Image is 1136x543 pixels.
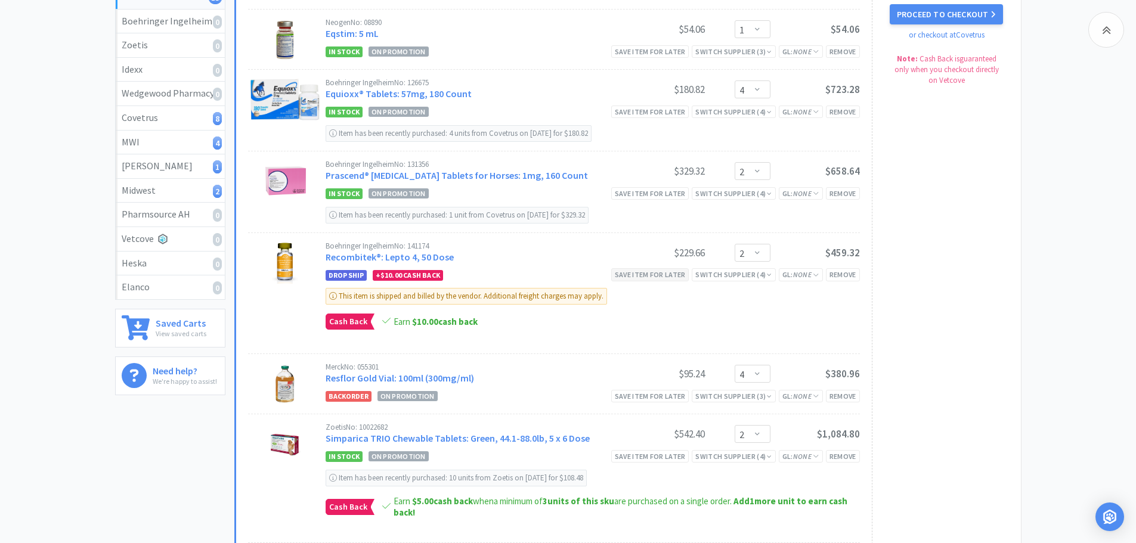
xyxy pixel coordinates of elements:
[116,154,225,179] a: [PERSON_NAME]1
[156,315,206,328] h6: Saved Carts
[116,106,225,131] a: Covetrus8
[394,316,478,327] span: Earn
[326,423,615,431] div: Zoetis No: 10022682
[326,372,474,384] a: Resflor Gold Vial: 100ml (300mg/ml)
[1095,502,1124,531] div: Open Intercom Messenger
[213,233,222,246] i: 0
[611,450,689,463] div: Save item for later
[695,451,772,462] div: Switch Supplier ( 4 )
[615,367,705,381] div: $95.24
[213,88,222,101] i: 0
[264,363,306,405] img: 490050311abc4904b15c7e6ade192b64_21050.png
[213,209,222,222] i: 0
[250,79,320,120] img: 633dd9654bcc4a80bc856aa86a574cbc_201694.png
[326,169,588,181] a: Prascend® [MEDICAL_DATA] Tablets for Horses: 1mg, 160 Count
[116,58,225,82] a: Idexx0
[116,33,225,58] a: Zoetis0
[326,499,370,514] span: Cash Back
[369,451,429,461] span: On Promotion
[122,14,219,29] div: Boehringer Ingelheim
[122,207,219,222] div: Pharmsource AH
[213,136,222,150] i: 4
[394,495,847,519] strong: Add 1 more unit to earn cash back!
[793,452,812,461] i: None
[615,22,705,36] div: $54.06
[793,189,812,198] i: None
[122,86,219,101] div: Wedgewood Pharmacy
[213,15,222,29] i: 0
[326,88,472,100] a: Equioxx® Tablets: 57mg, 180 Count
[116,82,225,106] a: Wedgewood Pharmacy0
[412,495,434,507] span: $5.00
[412,495,473,507] strong: cash back
[116,10,225,34] a: Boehringer Ingelheim0
[394,495,473,507] span: Earn
[611,106,689,118] div: Save item for later
[122,110,219,126] div: Covetrus
[272,242,298,284] img: da9a55b745a145fd898c7cfc8d64131e_39314.png
[782,47,819,56] span: GL:
[116,203,225,227] a: Pharmsource AH0
[326,160,615,168] div: Boehringer Ingelheim No: 131356
[326,363,615,371] div: Merck No: 055301
[122,38,219,53] div: Zoetis
[153,363,217,376] h6: Need help?
[122,159,219,174] div: [PERSON_NAME]
[793,270,812,279] i: None
[326,251,454,263] a: Recombitek®: Lepto 4, 50 Dose
[269,423,301,465] img: dbcc011dc1e14ffb8d6ab61259713f1b_370975.png
[611,45,689,58] div: Save item for later
[793,107,812,116] i: None
[326,79,615,86] div: Boehringer Ingelheim No: 126675
[615,82,705,97] div: $180.82
[326,288,607,305] div: This item is shipped and billed by the vendor. Additional freight charges may apply.
[825,367,860,380] span: $380.96
[695,269,772,280] div: Switch Supplier ( 4 )
[326,107,363,117] span: In Stock
[326,391,372,402] span: Backorder
[326,314,370,329] span: Cash Back
[116,252,225,276] a: Heska0
[782,452,819,461] span: GL:
[122,62,219,77] div: Idexx
[213,39,222,52] i: 0
[116,131,225,155] a: MWI4
[695,106,772,117] div: Switch Supplier ( 4 )
[326,451,363,462] span: In Stock
[213,185,222,198] i: 2
[897,54,918,64] strong: Note:
[825,165,860,178] span: $658.64
[122,256,219,271] div: Heska
[782,270,819,279] span: GL:
[116,227,225,252] a: Vetcove0
[831,23,860,36] span: $54.06
[909,30,985,40] a: or checkout at Covetrus
[373,270,443,281] div: + Cash Back
[213,257,222,271] i: 0
[326,432,590,444] a: Simparica TRIO Chewable Tablets: Green, 44.1-88.0lb, 5 x 6 Dose
[394,495,847,519] span: when a minimum of are purchased on a single order.
[782,392,819,401] span: GL:
[273,18,296,60] img: 51e12632b62f4bf3a04b5e5709c8e19f_26885.png
[826,106,860,118] div: Remove
[259,160,311,202] img: bce654624be249f0bf9bddf0aeb69b2b_34521.png
[615,427,705,441] div: $542.40
[412,316,478,327] strong: cash back
[826,268,860,281] div: Remove
[326,125,592,142] div: Item has been recently purchased: 4 units from Covetrus on [DATE] for $180.82
[611,268,689,281] div: Save item for later
[826,45,860,58] div: Remove
[817,427,860,440] span: $1,084.80
[826,450,860,463] div: Remove
[825,83,860,96] span: $723.28
[825,246,860,259] span: $459.32
[782,107,819,116] span: GL:
[116,179,225,203] a: Midwest2
[782,189,819,198] span: GL:
[369,107,429,117] span: On Promotion
[326,188,363,199] span: In Stock
[213,112,222,125] i: 8
[213,64,222,77] i: 0
[380,271,402,280] span: $10.00
[412,316,438,327] span: $10.00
